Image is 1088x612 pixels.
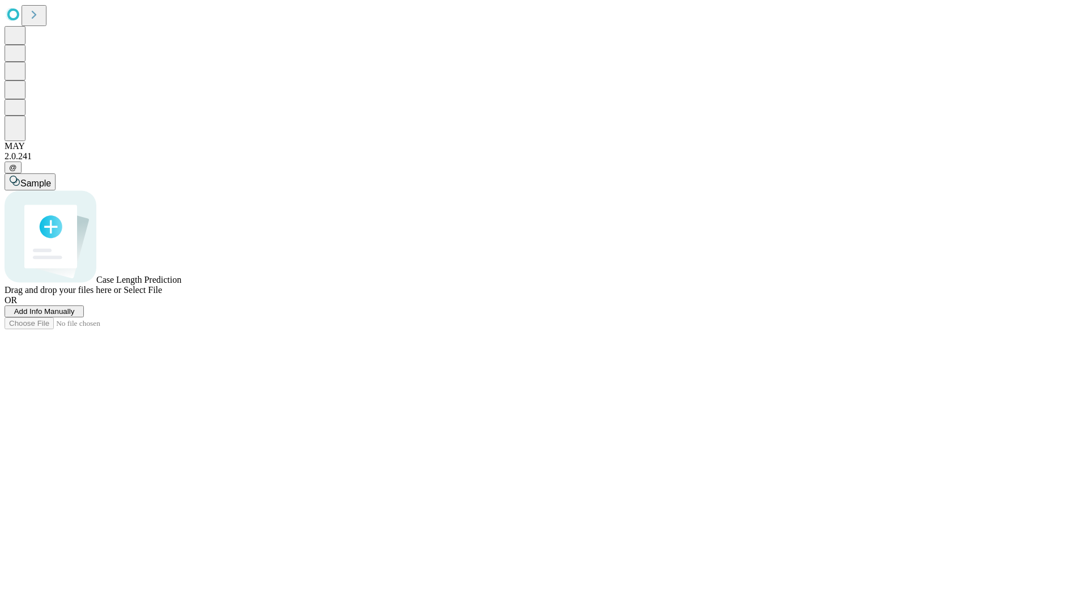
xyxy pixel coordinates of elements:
div: MAY [5,141,1083,151]
button: Sample [5,173,56,190]
div: 2.0.241 [5,151,1083,161]
span: Case Length Prediction [96,275,181,284]
span: Select File [124,285,162,295]
span: Add Info Manually [14,307,75,316]
span: @ [9,163,17,172]
button: @ [5,161,22,173]
span: Sample [20,178,51,188]
button: Add Info Manually [5,305,84,317]
span: Drag and drop your files here or [5,285,121,295]
span: OR [5,295,17,305]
